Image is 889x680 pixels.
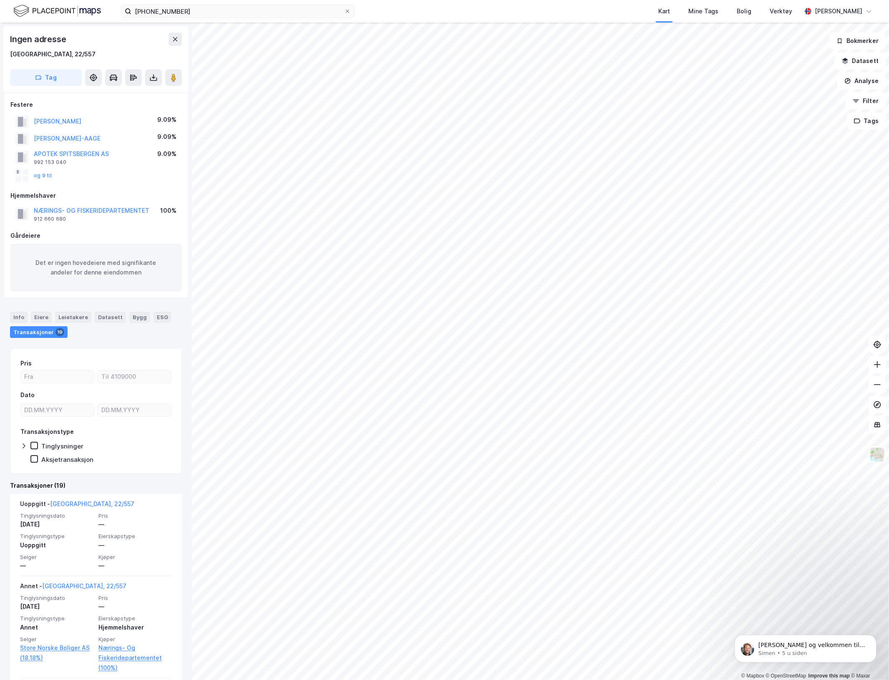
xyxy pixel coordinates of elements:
div: Uoppgitt [20,540,93,550]
span: Tinglysningstype [20,615,93,622]
div: Bolig [737,6,751,16]
div: Mine Tags [688,6,718,16]
div: Eiere [31,312,52,322]
div: Verktøy [770,6,792,16]
a: Improve this map [808,673,850,679]
div: Info [10,312,28,322]
a: Store Norske Boliger AS (18.18%) [20,643,93,663]
input: Til 4109000 [98,370,171,383]
button: Analyse [837,73,886,89]
div: 992 153 040 [34,159,66,166]
div: Aksjetransaksjon [41,456,93,463]
button: Bokmerker [829,33,886,49]
span: Kjøper [98,554,172,561]
div: 19 [55,328,64,336]
div: Bygg [129,312,150,322]
div: Hjemmelshaver [10,191,181,201]
a: [GEOGRAPHIC_DATA], 22/557 [42,582,126,589]
img: Z [869,447,885,463]
span: Tinglysningstype [20,533,93,540]
span: Eierskapstype [98,615,172,622]
button: Datasett [835,53,886,69]
span: Pris [98,512,172,519]
div: Festere [10,100,181,110]
div: Hjemmelshaver [98,622,172,632]
div: 9.09% [157,149,176,159]
a: Nærings- Og Fiskeridepartementet (100%) [98,643,172,673]
div: 9.09% [157,115,176,125]
span: Selger [20,636,93,643]
span: Tinglysningsdato [20,594,93,602]
div: — [98,519,172,529]
input: Søk på adresse, matrikkel, gårdeiere, leietakere eller personer [131,5,344,18]
span: Tinglysningsdato [20,512,93,519]
div: Tinglysninger [41,442,83,450]
div: — [98,602,172,612]
span: Pris [98,594,172,602]
div: — [20,561,93,571]
a: [GEOGRAPHIC_DATA], 22/557 [50,500,134,507]
div: Uoppgitt - [20,499,134,512]
div: Pris [20,358,32,368]
div: [PERSON_NAME] [815,6,862,16]
button: Tag [10,69,82,86]
div: Det er ingen hovedeiere med signifikante andeler for denne eiendommen [10,244,181,292]
div: Annet [20,622,93,632]
div: Annet - [20,581,126,594]
div: [DATE] [20,519,93,529]
div: — [98,540,172,550]
div: Ingen adresse [10,33,68,46]
div: Transaksjoner [10,326,68,338]
p: Message from Simen, sent 5 u siden [36,32,144,40]
button: Filter [846,93,886,109]
span: Eierskapstype [98,533,172,540]
a: OpenStreetMap [766,673,806,679]
input: Fra [21,370,94,383]
div: 912 660 680 [34,216,66,222]
span: Selger [20,554,93,561]
div: [GEOGRAPHIC_DATA], 22/557 [10,49,96,59]
a: Mapbox [741,673,764,679]
span: [PERSON_NAME] og velkommen til Newsec Maps, [PERSON_NAME] det er du lurer på så er det bare å ta ... [36,24,143,64]
div: — [98,561,172,571]
div: Transaksjonstype [20,427,74,437]
input: DD.MM.YYYY [98,404,171,416]
iframe: Intercom notifications melding [722,617,889,676]
div: Kart [658,6,670,16]
input: DD.MM.YYYY [21,404,94,416]
div: Transaksjoner (19) [10,481,182,491]
div: Datasett [95,312,126,322]
button: Tags [847,113,886,129]
div: 9.09% [157,132,176,142]
div: ESG [154,312,171,322]
div: Dato [20,390,35,400]
div: [DATE] [20,602,93,612]
span: Kjøper [98,636,172,643]
div: 100% [160,206,176,216]
img: logo.f888ab2527a4732fd821a326f86c7f29.svg [13,4,101,18]
div: Leietakere [55,312,91,322]
div: Gårdeiere [10,231,181,241]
